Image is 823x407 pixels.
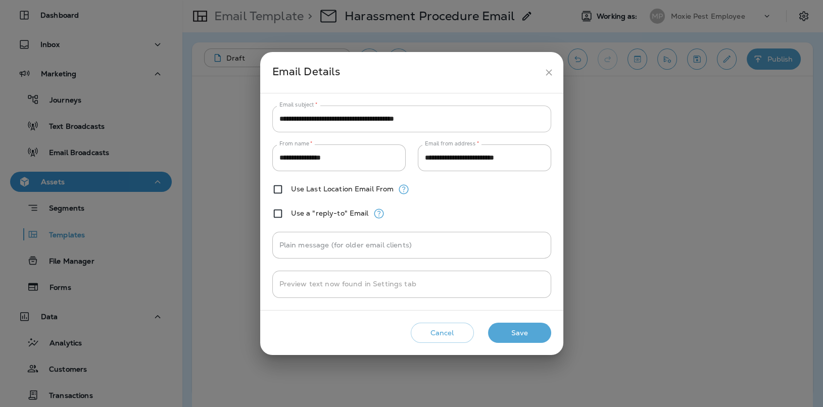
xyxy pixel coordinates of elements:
button: Save [488,323,551,343]
button: close [540,63,558,82]
label: Email from address [425,140,479,147]
label: From name [279,140,313,147]
label: Email subject [279,101,318,109]
div: Email Details [272,63,540,82]
label: Use a "reply-to" Email [291,209,369,217]
label: Use Last Location Email From [291,185,394,193]
button: Cancel [411,323,474,343]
